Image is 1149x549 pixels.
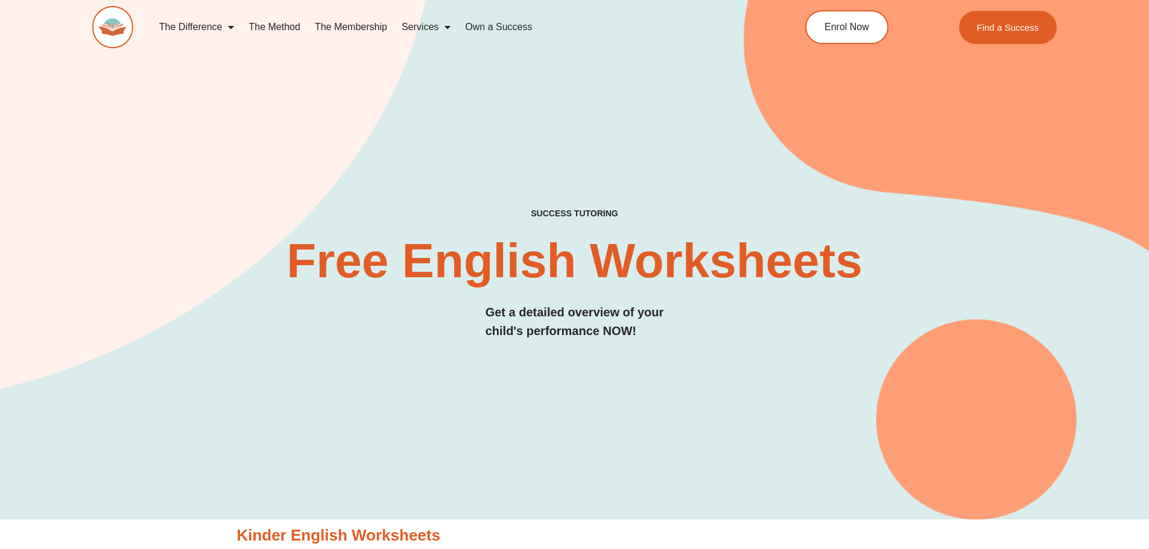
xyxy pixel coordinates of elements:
a: Find a Success [959,11,1057,44]
a: Enrol Now [805,10,888,44]
a: The Method [241,13,307,41]
span: Find a Success [977,23,1039,32]
a: Own a Success [458,13,539,41]
nav: Menu [152,13,750,41]
h3: Kinder English Worksheets [237,525,913,546]
a: The Membership [308,13,394,41]
h3: Get a detailed overview of your child's performance NOW! [486,303,664,340]
span: Enrol Now [825,22,869,32]
h2: Free English Worksheets​ [256,237,893,285]
a: The Difference [152,13,242,41]
a: Services [394,13,458,41]
h4: SUCCESS TUTORING​ [432,209,718,219]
